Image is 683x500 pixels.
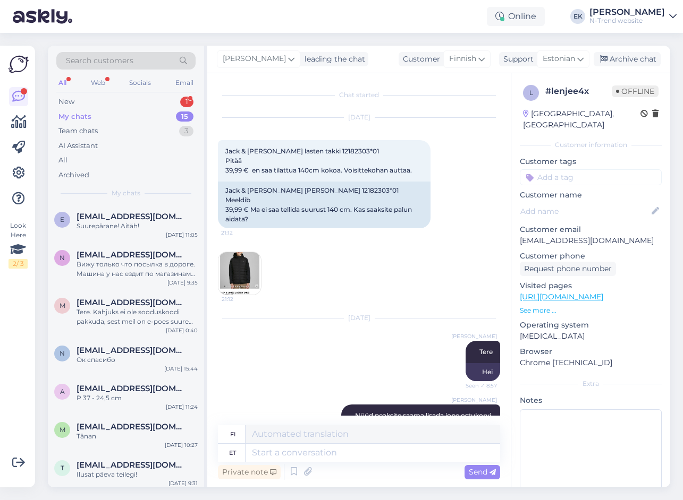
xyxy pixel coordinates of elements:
div: Archive chat [594,52,661,66]
div: Private note [218,465,281,479]
div: Suurepärane! Aitäh! [77,221,198,231]
div: New [58,97,74,107]
input: Add name [520,205,650,217]
span: Search customers [66,55,133,66]
div: [DATE] 15:44 [164,365,198,373]
span: [PERSON_NAME] [223,53,286,65]
span: Estonian [543,53,575,65]
span: m [60,426,65,434]
img: Askly Logo [9,54,29,74]
span: Seen ✓ 8:57 [457,382,497,390]
div: Tere. Kahjuks ei ole sooduskoodi pakkuda, sest meil on e-poes suurem osa kaubavalikust -20% odava... [77,307,198,326]
div: EK [570,9,585,24]
span: 21:12 [222,295,262,303]
img: Attachment [218,252,261,295]
div: Online [487,7,545,26]
div: P 37 - 24,5 cm [77,393,198,403]
div: Web [89,76,107,90]
span: l [529,89,533,97]
span: a [60,387,65,395]
div: [DATE] [218,113,500,122]
span: 21:12 [221,229,261,237]
span: merilink@outlook.com [77,298,187,307]
span: Send [469,467,496,477]
span: t [61,464,64,472]
div: AI Assistant [58,141,98,151]
div: # lenjee4x [545,85,612,98]
div: 2 / 3 [9,259,28,269]
div: [DATE] 11:24 [166,403,198,411]
p: Chrome [TECHNICAL_ID] [520,357,662,368]
span: emma.kauppinen87@outlook.com [77,212,187,221]
div: Hei [466,363,500,381]
div: leading the chat [300,54,365,65]
div: Jack & [PERSON_NAME] [PERSON_NAME] 12182303*01 Meeldib 39,99 € Ma ei saa tellida suurust 140 cm. ... [218,182,431,228]
p: Visited pages [520,280,662,291]
span: Tere [479,348,493,356]
div: Chat started [218,90,500,100]
div: All [56,76,69,90]
div: 3 [179,126,193,136]
div: Request phone number [520,262,616,276]
div: Look Here [9,221,28,269]
div: fi [230,425,235,443]
p: [EMAIL_ADDRESS][DOMAIN_NAME] [520,235,662,246]
span: natussi4ka.m@gmail.com [77,250,187,260]
span: m [60,301,65,309]
div: Customer [399,54,440,65]
p: Browser [520,346,662,357]
div: [DATE] [218,313,500,323]
div: Ilusat päeva teilegi! [77,470,198,479]
p: Customer tags [520,156,662,167]
span: My chats [112,188,140,198]
span: e [60,215,64,223]
div: Вижу только что посылка в дороге. Машина у нас ездит по магазинам один раз в неделю. Если хотите ... [77,260,198,279]
div: [DATE] 11:05 [166,231,198,239]
div: Customer information [520,140,662,150]
div: Support [499,54,534,65]
p: See more ... [520,306,662,315]
div: Team chats [58,126,98,136]
div: Archived [58,170,89,180]
div: Tänan [77,432,198,441]
div: [PERSON_NAME] [589,8,665,16]
span: Jack & [PERSON_NAME] lasten takki 12182303*01 Pitää 39,99 € en saa tilattua 140cm kokoa. Voisitte... [225,147,412,174]
div: 15 [176,111,193,122]
div: N-Trend website [589,16,665,25]
span: Offline [612,85,659,97]
div: [DATE] 10:27 [165,441,198,449]
div: [DATE] 9:35 [167,279,198,287]
p: Notes [520,395,662,406]
p: Customer phone [520,251,662,262]
span: Nüüd peaksite saama lisada jope ostukorvi. [355,411,493,419]
div: [DATE] 0:40 [166,326,198,334]
div: et [229,444,236,462]
a: [URL][DOMAIN_NAME] [520,292,603,301]
span: n [60,254,65,262]
p: [MEDICAL_DATA] [520,331,662,342]
span: tea.aagussaar@mail.ee [77,460,187,470]
div: Ок спасибо [77,355,198,365]
span: natalya6310@bk.ru [77,346,187,355]
span: [PERSON_NAME] [451,332,497,340]
span: [PERSON_NAME] [451,396,497,404]
span: an.bilevich@gmail.com [77,384,187,393]
div: [DATE] 9:31 [168,479,198,487]
div: All [58,155,68,166]
a: [PERSON_NAME]N-Trend website [589,8,677,25]
p: Customer name [520,189,662,201]
p: Customer email [520,224,662,235]
span: mariliis.oll@gmail.com [77,422,187,432]
div: My chats [58,111,91,122]
div: Extra [520,379,662,389]
p: Operating system [520,320,662,331]
div: 1 [180,97,193,107]
div: Socials [127,76,153,90]
input: Add a tag [520,169,662,185]
span: n [60,349,65,357]
span: Finnish [449,53,476,65]
div: Email [173,76,196,90]
div: [GEOGRAPHIC_DATA], [GEOGRAPHIC_DATA] [523,108,640,131]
